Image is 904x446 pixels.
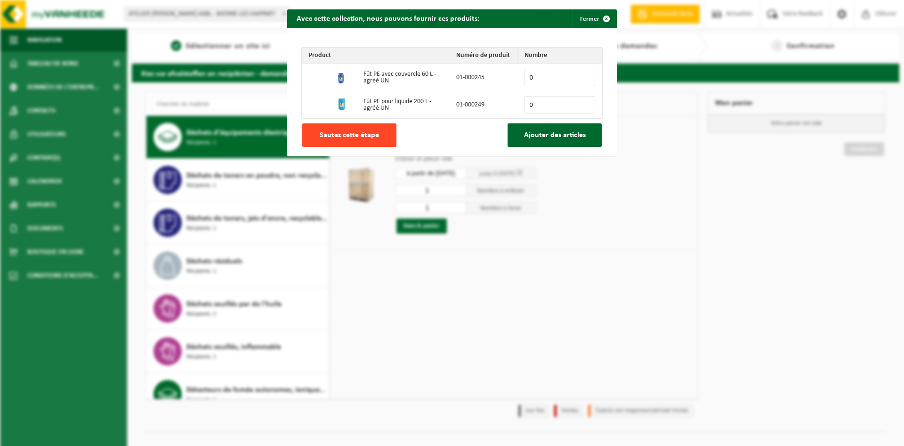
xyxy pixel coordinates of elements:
span: Ajouter des articles [524,131,586,139]
td: Fût PE avec couvercle 60 L - agréé UN [356,64,449,91]
td: Fût PE pour liquide 200 L - agréé UN [356,91,449,118]
td: 01-000245 [449,64,517,91]
button: Fermer [573,9,616,28]
th: Product [302,48,449,64]
button: Ajouter des articles [508,123,602,147]
h2: Avec cette collection, nous pouvons fournir ces produits: [287,9,489,27]
td: 01-000249 [449,91,517,118]
th: Numéro de produit [449,48,517,64]
img: 01-000249 [334,97,349,112]
button: Sautez cette étape [302,123,396,147]
img: 01-000245 [334,69,349,84]
span: Sautez cette étape [320,131,379,139]
th: Nombre [517,48,602,64]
